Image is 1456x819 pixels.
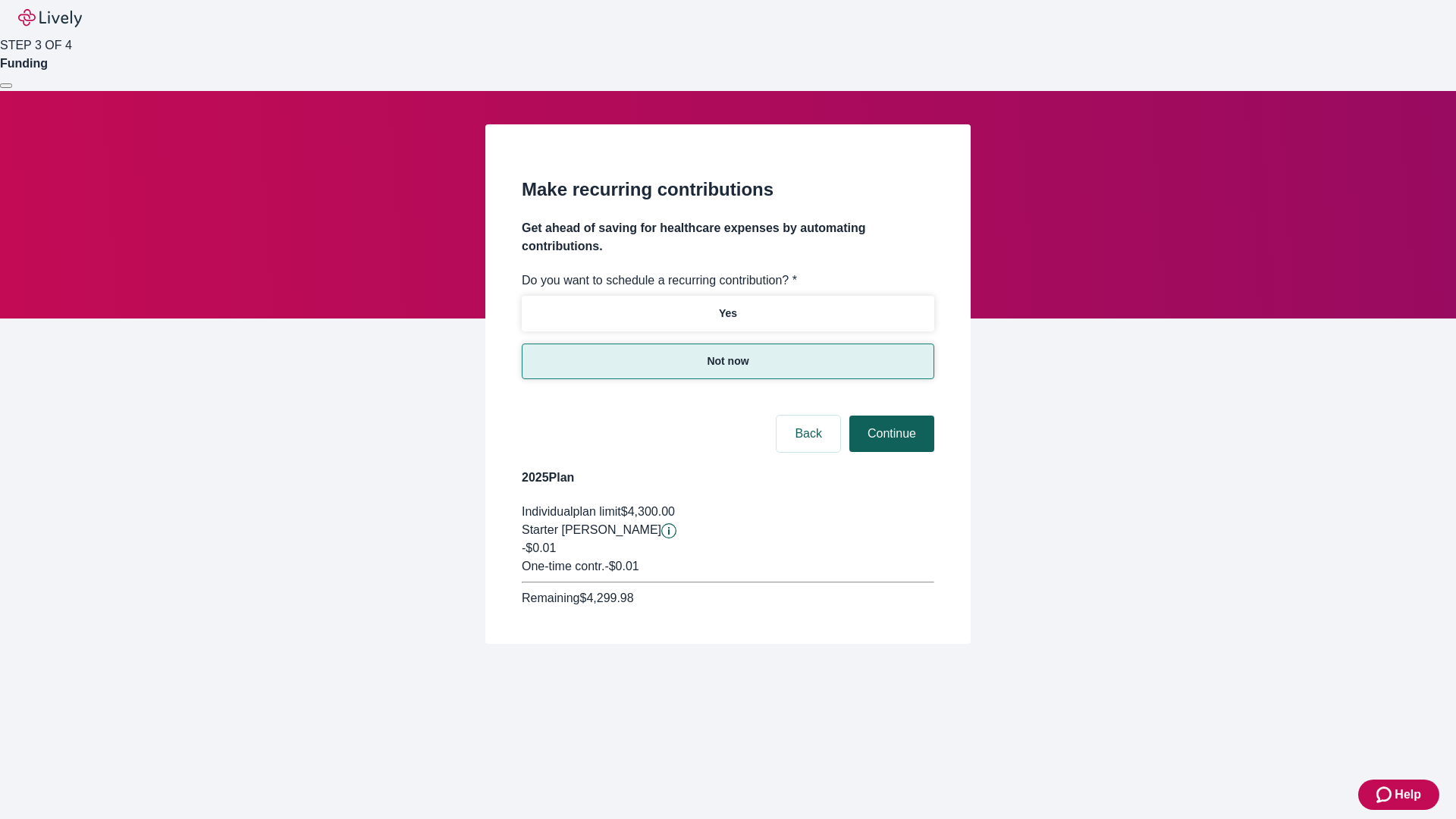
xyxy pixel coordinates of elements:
[522,176,934,203] h2: Make recurring contributions
[522,505,621,518] span: Individual plan limit
[522,344,934,379] button: Not now
[661,523,676,538] button: Lively will contribute $0.01 to establish your account
[1376,786,1395,804] svg: Zendesk support icon
[1395,786,1421,804] span: Help
[18,9,82,27] img: Lively
[661,523,676,538] svg: Starter penny details
[522,523,661,536] span: Starter [PERSON_NAME]
[522,271,797,290] label: Do you want to schedule a recurring contribution? *
[849,416,934,452] button: Continue
[522,296,934,331] button: Yes
[522,541,556,554] span: -$0.01
[1358,780,1439,810] button: Zendesk support iconHelp
[719,306,737,322] p: Yes
[522,560,604,573] span: One-time contr.
[707,353,748,369] p: Not now
[522,219,934,256] h4: Get ahead of saving for healthcare expenses by automating contributions.
[522,469,934,487] h4: 2025 Plan
[522,591,579,604] span: Remaining
[777,416,840,452] button: Back
[621,505,675,518] span: $4,300.00
[579,591,633,604] span: $4,299.98
[604,560,639,573] span: - $0.01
